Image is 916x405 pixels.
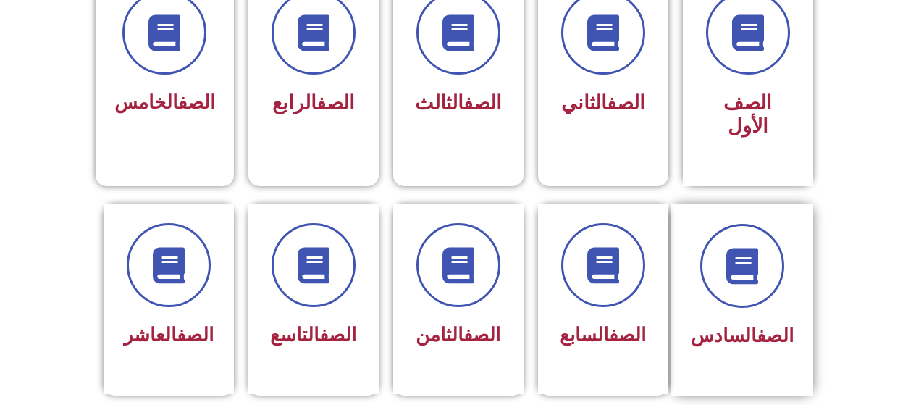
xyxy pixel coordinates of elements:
[178,91,215,113] a: الصف
[607,91,645,114] a: الصف
[463,91,502,114] a: الصف
[270,324,356,346] span: التاسع
[114,91,215,113] span: الخامس
[124,324,214,346] span: العاشر
[416,324,500,346] span: الثامن
[691,325,794,346] span: السادس
[316,91,355,114] a: الصف
[723,91,772,138] span: الصف الأول
[272,91,355,114] span: الرابع
[415,91,502,114] span: الثالث
[319,324,356,346] a: الصف
[177,324,214,346] a: الصف
[560,324,646,346] span: السابع
[609,324,646,346] a: الصف
[463,324,500,346] a: الصف
[561,91,645,114] span: الثاني
[757,325,794,346] a: الصف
